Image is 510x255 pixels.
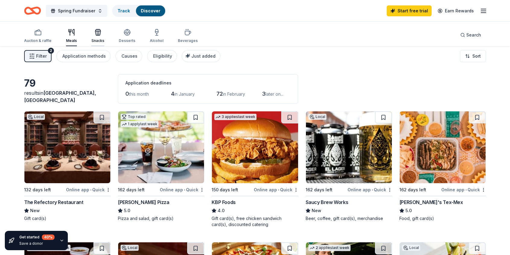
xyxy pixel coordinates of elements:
span: later on... [266,91,283,97]
div: Desserts [119,38,135,43]
img: Image for Chuy's Tex-Mex [400,111,486,183]
div: [PERSON_NAME]'s Tex-Mex [399,199,463,206]
img: Image for Saucy Brew Works [306,111,392,183]
span: this month [129,91,149,97]
span: 5.0 [405,207,412,214]
span: in [24,90,96,103]
a: Image for Dewey's PizzaTop rated1 applylast week162 days leftOnline app•Quick[PERSON_NAME] Pizza5... [118,111,204,222]
span: in January [174,91,195,97]
div: 162 days left [399,186,426,193]
div: Saucy Brew Works [306,199,348,206]
button: Eligibility [147,50,177,62]
button: Application methods [56,50,111,62]
button: Search [455,29,486,41]
a: Image for KBP Foods3 applieslast week150 days leftOnline app•QuickKBP Foods4.0Gift card(s), free ... [212,111,298,228]
a: Image for Saucy Brew WorksLocal162 days leftOnline app•QuickSaucy Brew WorksNewBeer, coffee, gift... [306,111,392,222]
div: Pizza and salad, gift card(s) [118,215,204,222]
div: Local [308,114,326,120]
span: New [30,207,40,214]
a: Home [24,4,41,18]
span: Sort [472,53,481,60]
span: Just added [191,53,216,59]
div: Top rated [121,114,147,120]
div: 2 applies last week [308,245,351,251]
div: Online app Quick [441,186,486,193]
button: Meals [66,26,77,46]
button: Snacks [91,26,104,46]
div: 132 days left [24,186,51,193]
span: [GEOGRAPHIC_DATA], [GEOGRAPHIC_DATA] [24,90,96,103]
div: results [24,89,111,104]
div: Online app Quick [66,186,111,193]
div: Application methods [62,53,106,60]
span: • [278,187,279,192]
div: Gift card(s) [24,215,111,222]
span: • [90,187,91,192]
span: • [372,187,373,192]
a: Image for Chuy's Tex-Mex162 days leftOnline app•Quick[PERSON_NAME]'s Tex-Mex5.0Food, gift card(s) [399,111,486,222]
div: Application deadlines [125,79,291,87]
span: 4.0 [218,207,225,214]
div: Online app Quick [254,186,298,193]
span: 0 [125,91,129,97]
div: Save a donor [19,241,55,246]
span: 5.0 [124,207,130,214]
button: Desserts [119,26,135,46]
button: Filter2 [24,50,52,62]
button: Causes [115,50,142,62]
div: 1 apply last week [121,121,159,127]
div: The Refectory Restaurant [24,199,83,206]
button: Alcohol [150,26,163,46]
div: Gift card(s), free chicken sandwich card(s), discounted catering [212,215,298,228]
a: Discover [141,8,160,13]
div: 79 [24,77,111,89]
div: Local [121,245,139,251]
div: Beverages [178,38,198,43]
span: 4 [171,91,174,97]
div: Food, gift card(s) [399,215,486,222]
button: Beverages [178,26,198,46]
div: 150 days left [212,186,238,193]
div: Get started [19,234,55,240]
div: Auction & raffle [24,38,52,43]
div: Snacks [91,38,104,43]
div: 162 days left [306,186,332,193]
div: KBP Foods [212,199,235,206]
div: Online app Quick [348,186,392,193]
div: Local [27,114,45,120]
button: Auction & raffle [24,26,52,46]
div: 3 applies last week [214,114,257,120]
div: Meals [66,38,77,43]
div: Local [402,245,420,251]
a: Image for The Refectory RestaurantLocal132 days leftOnline app•QuickThe Refectory RestaurantNewGi... [24,111,111,222]
div: Beer, coffee, gift card(s), merchandise [306,215,392,222]
span: 72 [216,91,223,97]
div: Alcohol [150,38,163,43]
button: Sort [460,50,486,62]
img: Image for The Refectory Restaurant [24,111,110,183]
button: Just added [182,50,220,62]
span: New [312,207,321,214]
div: Causes [121,53,137,60]
span: Search [466,31,481,39]
span: in February [223,91,245,97]
div: 162 days left [118,186,145,193]
div: [PERSON_NAME] Pizza [118,199,169,206]
div: Online app Quick [160,186,204,193]
button: TrackDiscover [112,5,166,17]
span: Spring Fundraiser [58,7,95,14]
img: Image for Dewey's Pizza [118,111,204,183]
span: 3 [262,91,266,97]
div: 40 % [42,234,55,240]
a: Track [118,8,130,13]
div: 2 [48,48,54,54]
span: • [184,187,185,192]
a: Start free trial [387,5,432,16]
button: Spring Fundraiser [46,5,107,17]
span: Filter [36,53,47,60]
img: Image for KBP Foods [212,111,298,183]
div: Eligibility [153,53,172,60]
span: • [465,187,467,192]
a: Earn Rewards [434,5,477,16]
